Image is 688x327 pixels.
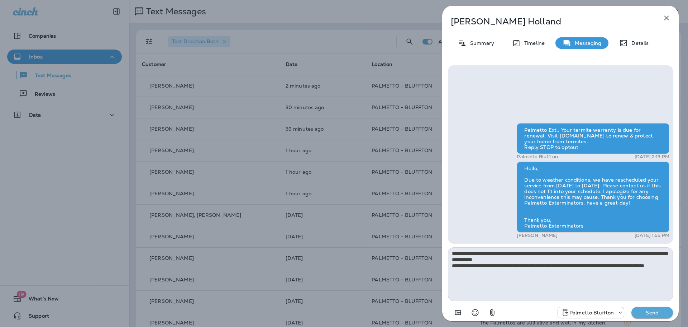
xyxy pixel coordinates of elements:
[635,154,669,160] p: [DATE] 2:19 PM
[517,233,558,238] p: [PERSON_NAME]
[571,40,601,46] p: Messaging
[468,305,482,320] button: Select an emoji
[569,310,614,316] p: Palmetto Bluffton
[451,305,465,320] button: Add in a premade template
[521,40,545,46] p: Timeline
[628,40,649,46] p: Details
[517,154,558,160] p: Palmetto Bluffton
[558,308,624,317] div: +1 (843) 604-3631
[517,123,669,154] div: Palmetto Ext.: Your termite warranty is due for renewal. Visit [DOMAIN_NAME] to renew & protect y...
[635,233,669,238] p: [DATE] 1:55 PM
[637,309,667,316] p: Send
[517,162,669,233] div: Hello, Due to weather conditions, we have rescheduled your service from [DATE] to [DATE]. Please ...
[631,307,673,318] button: Send
[467,40,494,46] p: Summary
[451,17,646,27] p: [PERSON_NAME] Holland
